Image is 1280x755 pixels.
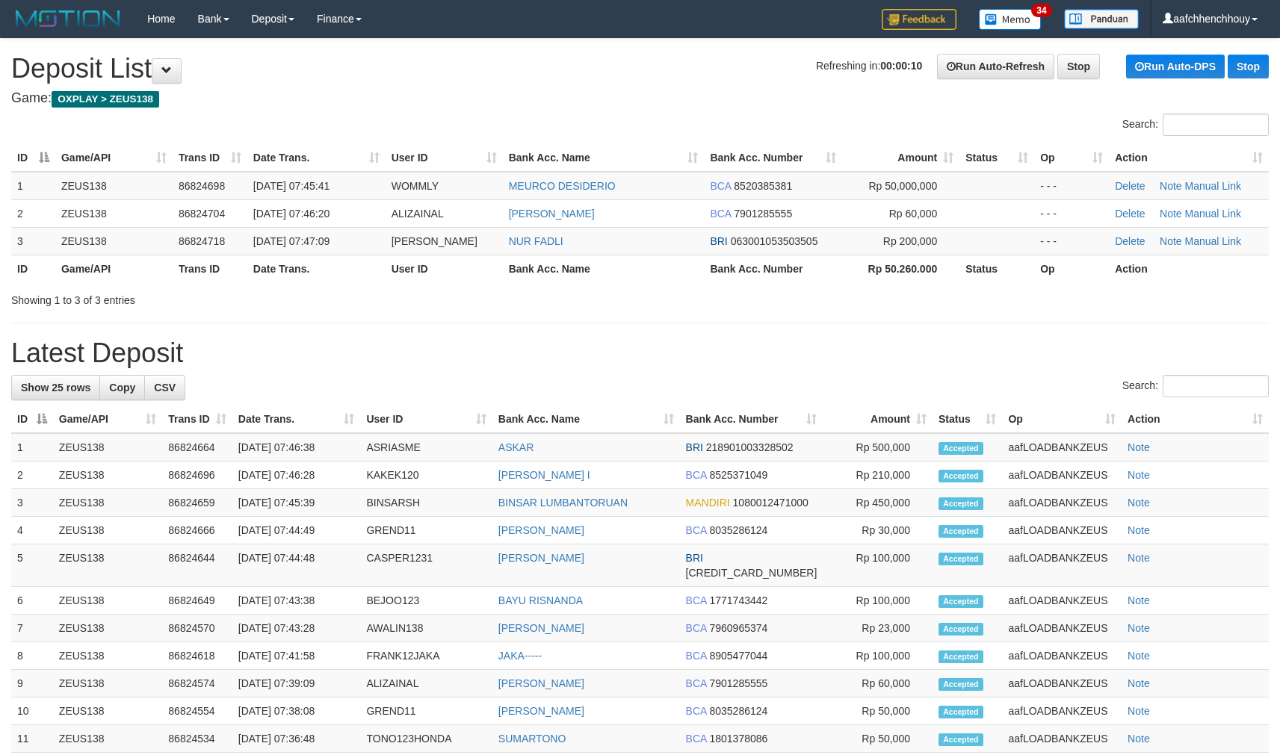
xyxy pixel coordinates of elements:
img: panduan.png [1064,9,1139,29]
th: Game/API [55,255,173,282]
td: FRANK12JAKA [360,642,492,670]
span: CSV [154,382,176,394]
a: Note [1128,469,1150,481]
h1: Latest Deposit [11,338,1269,368]
td: BEJOO123 [360,587,492,615]
td: aafLOADBANKZEUS [1002,642,1122,670]
a: Delete [1115,180,1145,192]
td: aafLOADBANKZEUS [1002,433,1122,462]
span: Accepted [939,706,983,718]
a: Stop [1057,54,1100,79]
a: Manual Link [1185,208,1242,220]
a: Note [1128,677,1150,689]
td: 11 [11,725,53,753]
label: Search: [1122,114,1269,136]
td: 86824659 [162,489,232,517]
th: ID [11,255,55,282]
span: BRI [710,235,727,247]
span: Copy 8035286124 to clipboard [709,524,767,536]
th: Action: activate to sort column ascending [1109,144,1269,172]
td: 86824618 [162,642,232,670]
td: ZEUS138 [53,587,162,615]
span: Copy 8905477044 to clipboard [709,650,767,662]
span: BCA [710,180,731,192]
th: Game/API: activate to sort column ascending [55,144,173,172]
a: Note [1128,524,1150,536]
a: [PERSON_NAME] [498,552,584,564]
span: BRI [686,552,703,564]
td: Rp 50,000 [823,725,933,753]
th: Bank Acc. Name [503,255,705,282]
td: aafLOADBANKZEUS [1002,517,1122,544]
a: NUR FADLI [509,235,563,247]
td: 86824570 [162,615,232,642]
td: aafLOADBANKZEUS [1002,725,1122,753]
th: Amount: activate to sort column ascending [823,406,933,433]
th: Bank Acc. Name: activate to sort column ascending [503,144,705,172]
td: ZEUS138 [53,489,162,517]
span: [PERSON_NAME] [392,235,477,247]
th: Game/API: activate to sort column ascending [53,406,162,433]
th: User ID [386,255,503,282]
span: Copy 7901285555 to clipboard [709,677,767,689]
td: [DATE] 07:39:09 [232,670,361,697]
td: ZEUS138 [53,615,162,642]
th: Op [1034,255,1109,282]
a: Note [1128,441,1150,453]
th: User ID: activate to sort column ascending [386,144,503,172]
a: CSV [144,375,185,400]
td: ZEUS138 [55,199,173,227]
a: Show 25 rows [11,375,100,400]
td: ZEUS138 [53,462,162,489]
span: ALIZAINAL [392,208,444,220]
td: aafLOADBANKZEUS [1002,544,1122,587]
td: AWALIN138 [360,615,492,642]
td: Rp 60,000 [823,670,933,697]
span: Accepted [939,650,983,663]
th: Amount: activate to sort column ascending [842,144,959,172]
span: Copy [109,382,135,394]
input: Search: [1163,114,1269,136]
td: Rp 30,000 [823,517,933,544]
td: [DATE] 07:43:38 [232,587,361,615]
td: ZEUS138 [53,670,162,697]
span: Refreshing in: [816,60,922,72]
th: Bank Acc. Number [704,255,842,282]
th: Action [1109,255,1269,282]
span: 34 [1031,4,1051,17]
td: ALIZAINAL [360,670,492,697]
td: aafLOADBANKZEUS [1002,615,1122,642]
td: [DATE] 07:44:48 [232,544,361,587]
th: Rp 50.260.000 [842,255,959,282]
td: 1 [11,433,53,462]
th: Date Trans.: activate to sort column ascending [232,406,361,433]
span: Accepted [939,497,983,510]
th: User ID: activate to sort column ascending [360,406,492,433]
span: OXPLAY > ZEUS138 [52,91,159,108]
span: Accepted [939,623,983,636]
td: Rp 100,000 [823,642,933,670]
span: Accepted [939,678,983,691]
a: Delete [1115,235,1145,247]
span: Copy 063001053503505 to clipboard [731,235,818,247]
td: aafLOADBANKZEUS [1002,462,1122,489]
td: ZEUS138 [53,642,162,670]
td: [DATE] 07:46:28 [232,462,361,489]
th: Op: activate to sort column ascending [1002,406,1122,433]
td: [DATE] 07:45:39 [232,489,361,517]
td: 10 [11,697,53,725]
span: BRI [686,441,703,453]
a: Note [1128,622,1150,634]
td: GREND11 [360,697,492,725]
td: GREND11 [360,517,492,544]
span: BCA [686,622,707,634]
td: 86824666 [162,517,232,544]
a: Run Auto-DPS [1126,55,1225,78]
span: Copy 8035286124 to clipboard [709,705,767,717]
td: [DATE] 07:36:48 [232,725,361,753]
a: Run Auto-Refresh [937,54,1054,79]
span: Copy 8525371049 to clipboard [709,469,767,481]
span: [DATE] 07:47:09 [253,235,330,247]
label: Search: [1122,375,1269,397]
a: ASKAR [498,441,534,453]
